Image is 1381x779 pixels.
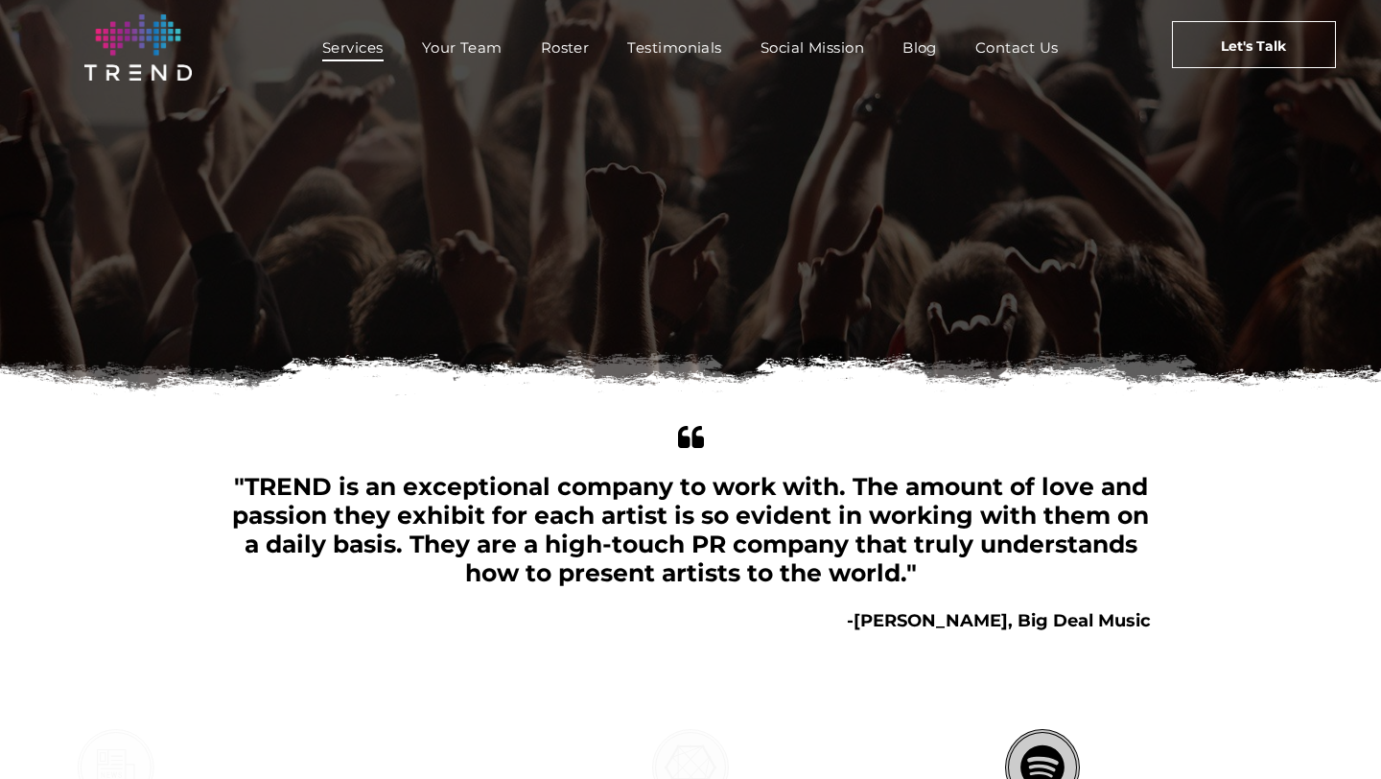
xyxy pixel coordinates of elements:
a: Let's Talk [1172,21,1336,68]
a: Contact Us [956,34,1078,61]
a: Social Mission [741,34,883,61]
font: Our Services [469,330,912,413]
a: Roster [522,34,609,61]
img: logo [84,14,192,81]
b: -[PERSON_NAME], Big Deal Music [847,610,1151,631]
span: Let's Talk [1221,22,1286,70]
span: "TREND is an exceptional company to work with. The amount of love and passion they exhibit for ea... [232,472,1149,587]
a: Your Team [403,34,522,61]
a: Blog [883,34,956,61]
a: Testimonials [608,34,740,61]
a: Services [303,34,403,61]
